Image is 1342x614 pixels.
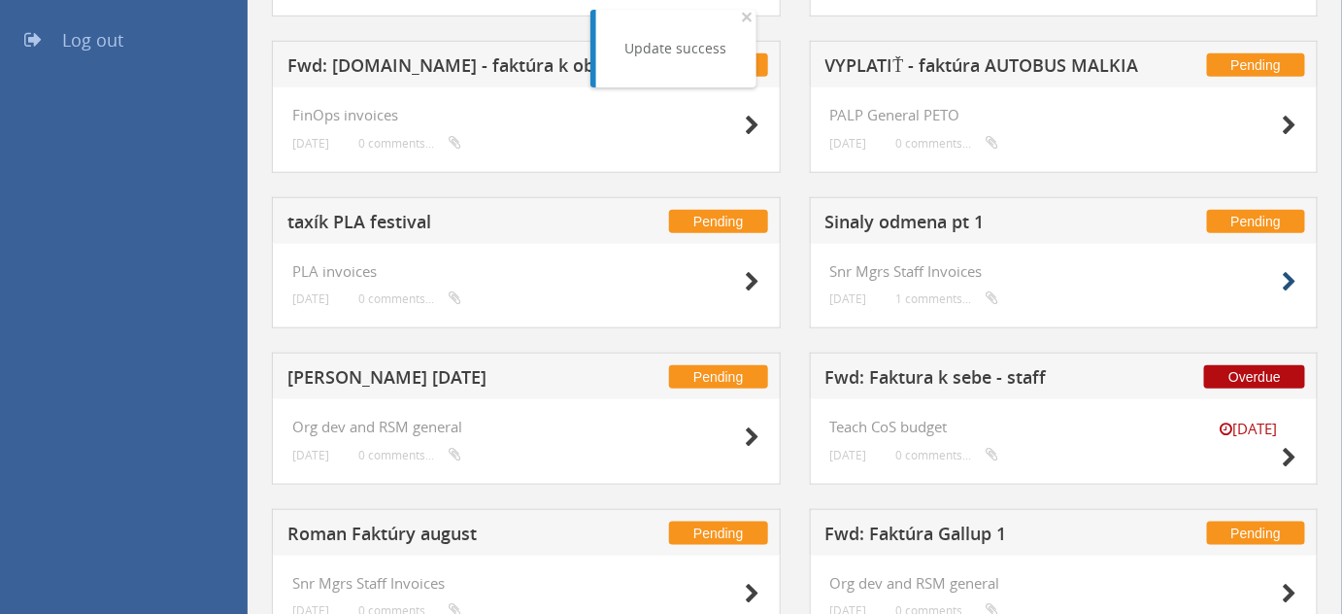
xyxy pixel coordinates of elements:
[825,525,1159,549] h5: Fwd: Faktúra Gallup 1
[896,448,999,462] small: 0 comments...
[825,56,1159,81] h5: VYPLATIŤ - faktúra AUTOBUS MALKIA
[292,419,760,435] h4: Org dev and RSM general
[1207,522,1305,545] span: Pending
[62,28,123,51] span: Log out
[830,107,1298,123] h4: PALP General PETO
[896,291,999,306] small: 1 comments...
[825,368,1159,392] h5: Fwd: Faktura k sebe - staff
[669,522,767,545] span: Pending
[292,291,329,306] small: [DATE]
[825,213,1159,237] h5: Sinaly odmena pt 1
[830,575,1298,592] h4: Org dev and RSM general
[292,575,760,592] h4: Snr Mgrs Staff Invoices
[830,136,867,151] small: [DATE]
[896,136,999,151] small: 0 comments...
[287,213,621,237] h5: taxík PLA festival
[287,56,621,81] h5: Fwd: [DOMAIN_NAME] - faktúra k objednávke 658565
[830,419,1298,435] h4: Teach CoS budget
[669,210,767,233] span: Pending
[358,448,461,462] small: 0 comments...
[669,365,767,389] span: Pending
[830,291,867,306] small: [DATE]
[292,107,760,123] h4: FinOps invoices
[287,368,621,392] h5: [PERSON_NAME] [DATE]
[1207,53,1305,77] span: Pending
[625,39,727,58] div: Update success
[292,448,329,462] small: [DATE]
[292,136,329,151] small: [DATE]
[292,263,760,280] h4: PLA invoices
[358,136,461,151] small: 0 comments...
[1200,419,1297,439] small: [DATE]
[1207,210,1305,233] span: Pending
[830,263,1298,280] h4: Snr Mgrs Staff Invoices
[358,291,461,306] small: 0 comments...
[830,448,867,462] small: [DATE]
[1204,365,1305,389] span: Overdue
[742,3,754,30] span: ×
[287,525,621,549] h5: Roman Faktúry august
